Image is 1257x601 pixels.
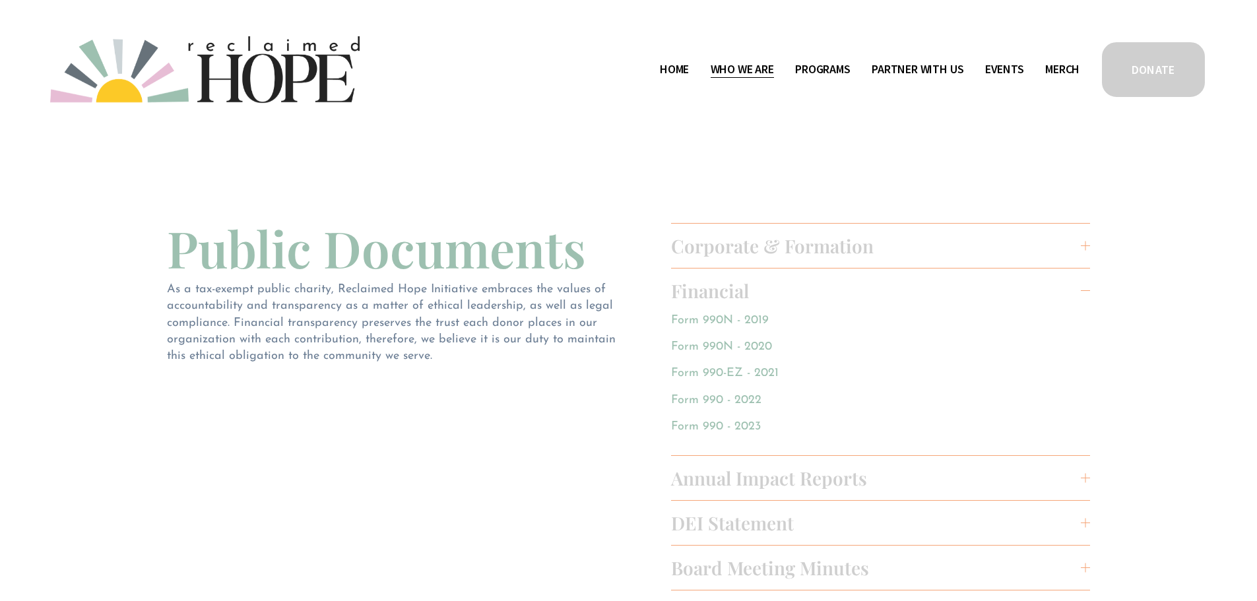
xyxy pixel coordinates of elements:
[671,456,1091,500] button: Annual Impact Reports
[671,269,1091,313] button: Financial
[671,546,1091,590] button: Board Meeting Minutes
[795,60,851,79] span: Programs
[872,60,963,79] span: Partner With Us
[711,59,774,80] a: folder dropdown
[1100,40,1207,99] a: DONATE
[671,395,761,406] a: Form 990 - 2022
[167,214,586,281] span: Public Documents
[671,466,1081,490] span: Annual Impact Reports
[671,224,1091,268] button: Corporate & Formation
[1045,59,1080,80] a: Merch
[671,315,769,327] a: Form 990N - 2019
[985,59,1024,80] a: Events
[671,421,761,433] a: Form 990 - 2023
[671,511,1081,535] span: DEI Statement
[671,341,772,353] a: Form 990N - 2020
[167,284,620,362] span: As a tax-exempt public charity, Reclaimed Hope Initiative embraces the values of accountability a...
[671,278,1081,303] span: Financial
[671,234,1081,258] span: Corporate & Formation
[671,501,1091,545] button: DEI Statement
[671,367,779,379] a: Form 990-EZ - 2021
[671,555,1081,580] span: Board Meeting Minutes
[50,36,360,103] img: Reclaimed Hope Initiative
[711,60,774,79] span: Who We Are
[671,313,1091,455] div: Financial
[660,59,689,80] a: Home
[872,59,963,80] a: folder dropdown
[795,59,851,80] a: folder dropdown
